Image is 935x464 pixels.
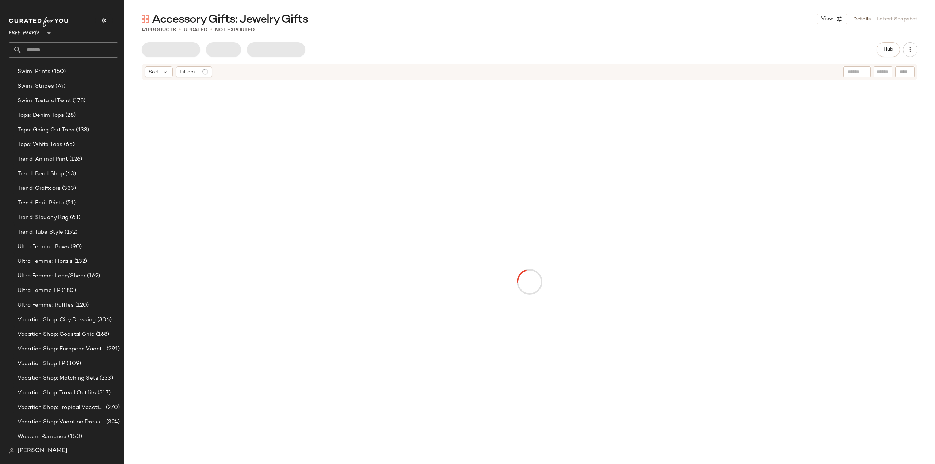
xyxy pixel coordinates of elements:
span: (291) [105,345,120,353]
span: (333) [61,184,76,193]
span: (63) [64,170,76,178]
span: Trend: Slouchy Bag [18,214,69,222]
span: Vacation Shop LP [18,360,65,368]
span: Tops: Going Out Tops [18,126,75,134]
p: Not Exported [215,26,255,34]
span: (162) [85,272,100,280]
span: (120) [74,301,89,310]
span: Swim: Prints [18,68,50,76]
span: Vacation Shop: European Vacation [18,345,105,353]
span: [PERSON_NAME] [18,446,68,455]
span: • [210,26,212,34]
span: Vacation Shop: Coastal Chic [18,330,95,339]
span: (63) [69,214,81,222]
a: Details [853,15,871,23]
span: Sort [149,68,159,76]
button: Hub [877,42,900,57]
span: (132) [73,257,87,266]
button: View [817,14,847,24]
span: Vacation Shop: City Dressing [18,316,96,324]
span: Swim: Textural Twist [18,97,71,105]
span: (150) [50,68,66,76]
span: Trend: Bead Shop [18,170,64,178]
span: Trend: Fruit Prints [18,199,64,207]
span: (150) [66,433,82,441]
span: Tops: White Tees [18,141,62,149]
span: Western Romance [18,433,66,441]
span: Vacation Shop: Tropical Vacation [18,403,104,412]
span: (306) [96,316,112,324]
span: Ultra Femme: Florals [18,257,73,266]
span: Hub [883,47,893,53]
span: (180) [60,287,76,295]
span: 41 [142,27,148,33]
img: cfy_white_logo.C9jOOHJF.svg [9,17,71,27]
span: Trend: Animal Print [18,155,68,164]
span: (133) [75,126,89,134]
img: svg%3e [9,448,15,454]
span: (324) [105,418,120,426]
span: Filters [180,68,195,76]
span: Swim: Stripes [18,82,54,91]
span: (233) [98,374,113,383]
span: View [821,16,833,22]
span: Ultra Femme: Bows [18,243,69,251]
img: svg%3e [142,15,149,23]
span: (126) [68,155,83,164]
span: Ultra Femme: Lace/Sheer [18,272,85,280]
span: (90) [69,243,82,251]
span: (168) [95,330,110,339]
span: Ultra Femme LP [18,287,60,295]
span: • [179,26,181,34]
span: (317) [96,389,111,397]
span: Ultra Femme: Ruffles [18,301,74,310]
div: Products [142,26,176,34]
span: (270) [104,403,120,412]
p: updated [184,26,207,34]
span: Free People [9,25,40,38]
span: (28) [64,111,76,120]
span: (309) [65,360,81,368]
span: (178) [71,97,86,105]
span: Trend: Tube Style [18,228,63,237]
span: (192) [63,228,77,237]
span: Vacation Shop: Matching Sets [18,374,98,383]
span: Vacation Shop: Vacation Dresses [18,418,105,426]
span: Tops: Denim Tops [18,111,64,120]
span: (65) [62,141,75,149]
span: Accessory Gifts: Jewelry Gifts [152,12,308,27]
span: (74) [54,82,66,91]
span: Vacation Shop: Travel Outfits [18,389,96,397]
span: (51) [64,199,76,207]
span: Trend: Craftcore [18,184,61,193]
